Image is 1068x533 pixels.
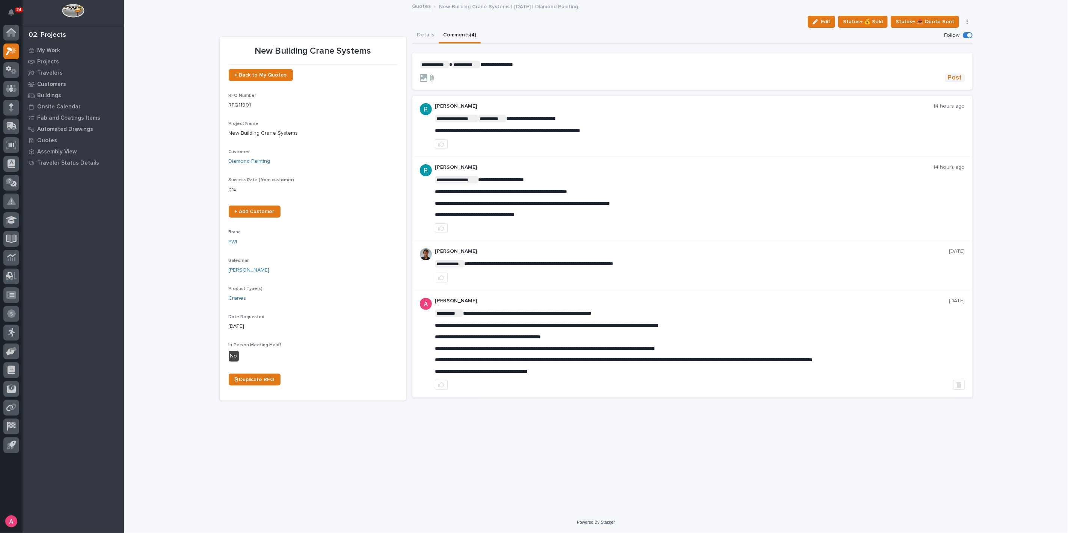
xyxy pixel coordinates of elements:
p: [PERSON_NAME] [435,164,934,171]
p: Traveler Status Details [37,160,99,167]
a: ← Back to My Quotes [229,69,293,81]
a: Projects [23,56,124,67]
button: Details [412,28,439,44]
a: Fab and Coatings Items [23,112,124,123]
p: My Work [37,47,60,54]
a: Automated Drawings [23,123,124,135]
button: Notifications [3,5,19,20]
a: Assembly View [23,146,124,157]
div: No [229,351,239,362]
span: Edit [821,18,830,25]
a: Onsite Calendar [23,101,124,112]
button: like this post [435,380,448,390]
p: 14 hours ago [934,103,965,110]
span: ← Back to My Quotes [235,72,287,78]
p: 14 hours ago [934,164,965,171]
span: RFQ Number [229,93,256,98]
a: [PERSON_NAME] [229,266,270,274]
span: + Add Customer [235,209,275,214]
span: Product Type(s) [229,287,263,291]
img: Workspace Logo [62,4,84,18]
p: 0 % [229,186,397,194]
a: Travelers [23,67,124,78]
a: Powered By Stacker [577,520,615,524]
button: users-avatar [3,513,19,529]
img: ACg8ocLIQ8uTLu8xwXPI_zF_j4cWilWA_If5Zu0E3tOGGkFk=s96-c [420,164,432,176]
p: Assembly View [37,149,77,155]
button: Delete post [953,380,965,390]
span: ⎘ Duplicate RFQ [235,377,275,382]
span: Status→ 💰 Sold [843,17,883,26]
button: Status→ 📤 Quote Sent [891,16,959,28]
button: like this post [435,273,448,282]
a: My Work [23,45,124,56]
p: [PERSON_NAME] [435,248,949,255]
a: ⎘ Duplicate RFQ [229,374,281,386]
button: Edit [808,16,835,28]
span: Salesman [229,258,250,263]
div: 02. Projects [29,31,66,39]
p: 24 [17,7,21,12]
span: Brand [229,230,241,234]
p: Follow [944,32,960,39]
p: [DATE] [949,298,965,304]
button: like this post [435,223,448,233]
img: ACg8ocLIQ8uTLu8xwXPI_zF_j4cWilWA_If5Zu0E3tOGGkFk=s96-c [420,103,432,115]
p: [DATE] [229,323,397,330]
img: AOh14Gjx62Rlbesu-yIIyH4c_jqdfkUZL5_Os84z4H1p=s96-c [420,248,432,260]
span: Success Rate (from customer) [229,178,294,182]
a: Quotes [412,2,431,10]
p: New Building Crane Systems | [DATE] | Diamond Painting [439,2,578,10]
p: [PERSON_NAME] [435,103,934,110]
img: ACg8ocKcMZQ4tabbC1K-lsv7XHeQNnaFu4gsgPufzKnNmz0_a9aUSA=s96-c [420,298,432,310]
a: Quotes [23,135,124,146]
a: Cranes [229,294,246,302]
span: Post [948,74,962,82]
p: Onsite Calendar [37,104,81,110]
p: Fab and Coatings Items [37,115,100,122]
p: Projects [37,59,59,65]
div: Notifications24 [9,9,19,21]
p: Customers [37,81,66,88]
button: Post [945,74,965,82]
a: PWI [229,238,237,246]
p: [DATE] [949,248,965,255]
p: New Building Crane Systems [229,129,397,137]
span: In-Person Meeting Held? [229,343,282,347]
a: + Add Customer [229,206,281,218]
a: Traveler Status Details [23,157,124,168]
button: Status→ 💰 Sold [838,16,888,28]
button: like this post [435,139,448,149]
a: Diamond Painting [229,158,270,165]
button: Comments (4) [439,28,481,44]
span: Status→ 📤 Quote Sent [896,17,954,26]
a: Buildings [23,90,124,101]
span: Customer [229,150,250,154]
span: Project Name [229,122,259,126]
span: Date Requested [229,315,265,319]
p: Travelers [37,70,63,77]
p: Buildings [37,92,61,99]
p: RFQ11901 [229,101,397,109]
a: Customers [23,78,124,90]
p: Automated Drawings [37,126,93,133]
p: New Building Crane Systems [229,46,397,57]
p: [PERSON_NAME] [435,298,949,304]
p: Quotes [37,137,57,144]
